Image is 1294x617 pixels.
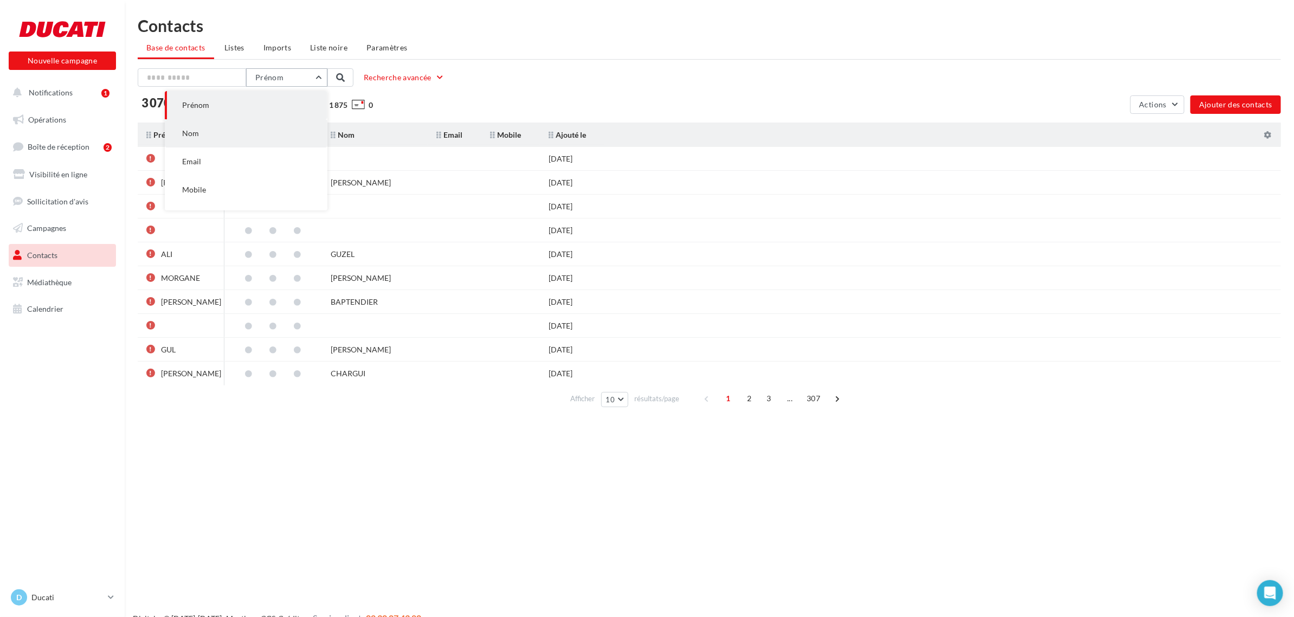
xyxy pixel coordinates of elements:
span: 3 [760,390,777,407]
span: Mobile [182,185,206,194]
div: MORGANE [161,274,200,282]
span: Sollicitation d'avis [27,196,88,205]
div: [DATE] [549,179,572,187]
div: GUL [161,346,176,354]
span: Ajouté le [549,130,586,139]
span: Nom [331,130,355,139]
span: Boîte de réception [28,142,89,151]
div: [DATE] [549,370,572,377]
span: ... [781,390,799,407]
span: Prénom [146,130,181,139]
span: Contacts [27,250,57,260]
a: Médiathèque [7,271,118,294]
span: Paramètres [366,43,408,52]
button: Recherche avancée [359,71,449,84]
span: 1 [719,390,737,407]
span: Mobile [490,130,521,139]
button: Nouvelle campagne [9,52,116,70]
div: [DATE] [549,274,572,282]
span: 307 [802,390,825,407]
span: Calendrier [27,304,63,313]
div: [PERSON_NAME] [331,346,391,354]
a: Opérations [7,108,118,131]
a: D Ducati [9,587,116,608]
span: Email [436,130,462,139]
span: Liste noire [310,43,347,52]
button: Email [165,147,327,176]
h1: Contacts [138,17,1281,34]
div: [DATE] [549,155,572,163]
span: Email [182,157,201,166]
div: CHARGUI [331,370,365,377]
p: Ducati [31,592,104,603]
span: Prénom [182,100,209,110]
span: Nom [182,128,199,138]
span: Opérations [28,115,66,124]
div: [DATE] [549,227,572,234]
button: Actions [1130,95,1184,114]
button: Notifications 1 [7,81,114,104]
div: [PERSON_NAME] [161,298,221,306]
button: Mobile [165,176,327,204]
div: 1 [101,89,110,98]
span: Campagnes [27,223,66,233]
div: ALI [161,250,172,258]
span: Afficher [571,394,595,404]
button: Prénom [246,68,327,87]
div: [PERSON_NAME] [161,370,221,377]
a: Calendrier [7,298,118,320]
button: Prénom [165,91,327,119]
div: GUZEL [331,250,355,258]
button: 10 [601,392,629,407]
span: 2 [741,390,758,407]
span: Médiathèque [27,278,72,287]
div: [DATE] [549,346,572,354]
div: [DATE] [549,250,572,258]
div: [DATE] [549,322,572,330]
div: 2 [104,143,112,152]
span: résultats/page [634,394,679,404]
a: Sollicitation d'avis [7,190,118,213]
button: Ajouter des contacts [1190,95,1281,114]
div: [PERSON_NAME] [161,179,221,187]
span: Listes [224,43,244,52]
div: [DATE] [549,298,572,306]
span: 0 [369,100,373,111]
button: Nom [165,119,327,147]
span: 3 070 [141,97,171,109]
a: Boîte de réception2 [7,135,118,158]
span: D [16,592,22,603]
span: Imports [263,43,291,52]
span: Notifications [29,88,73,97]
div: BAPTENDIER [331,298,378,306]
span: Actions [1140,100,1167,109]
span: Visibilité en ligne [29,170,87,179]
span: 10 [606,395,615,404]
span: 1 875 [329,100,347,111]
a: Contacts [7,244,118,267]
a: Campagnes [7,217,118,240]
a: Visibilité en ligne [7,163,118,186]
div: Open Intercom Messenger [1257,580,1283,606]
div: [PERSON_NAME] [331,274,391,282]
span: Prénom [255,73,284,82]
div: [DATE] [549,203,572,210]
div: [PERSON_NAME] [331,179,391,187]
